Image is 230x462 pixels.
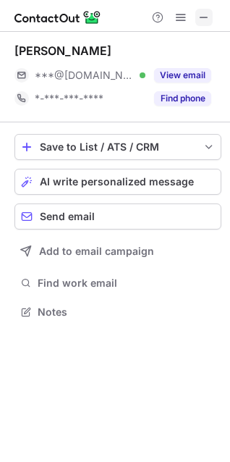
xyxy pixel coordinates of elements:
[154,68,211,83] button: Reveal Button
[38,277,216,290] span: Find work email
[38,306,216,319] span: Notes
[14,203,221,230] button: Send email
[154,91,211,106] button: Reveal Button
[40,211,95,222] span: Send email
[14,169,221,195] button: AI write personalized message
[39,245,154,257] span: Add to email campaign
[14,238,221,264] button: Add to email campaign
[14,43,111,58] div: [PERSON_NAME]
[14,302,221,322] button: Notes
[14,9,101,26] img: ContactOut v5.3.10
[40,176,194,188] span: AI write personalized message
[40,141,196,153] div: Save to List / ATS / CRM
[14,273,221,293] button: Find work email
[35,69,135,82] span: ***@[DOMAIN_NAME]
[14,134,221,160] button: save-profile-one-click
